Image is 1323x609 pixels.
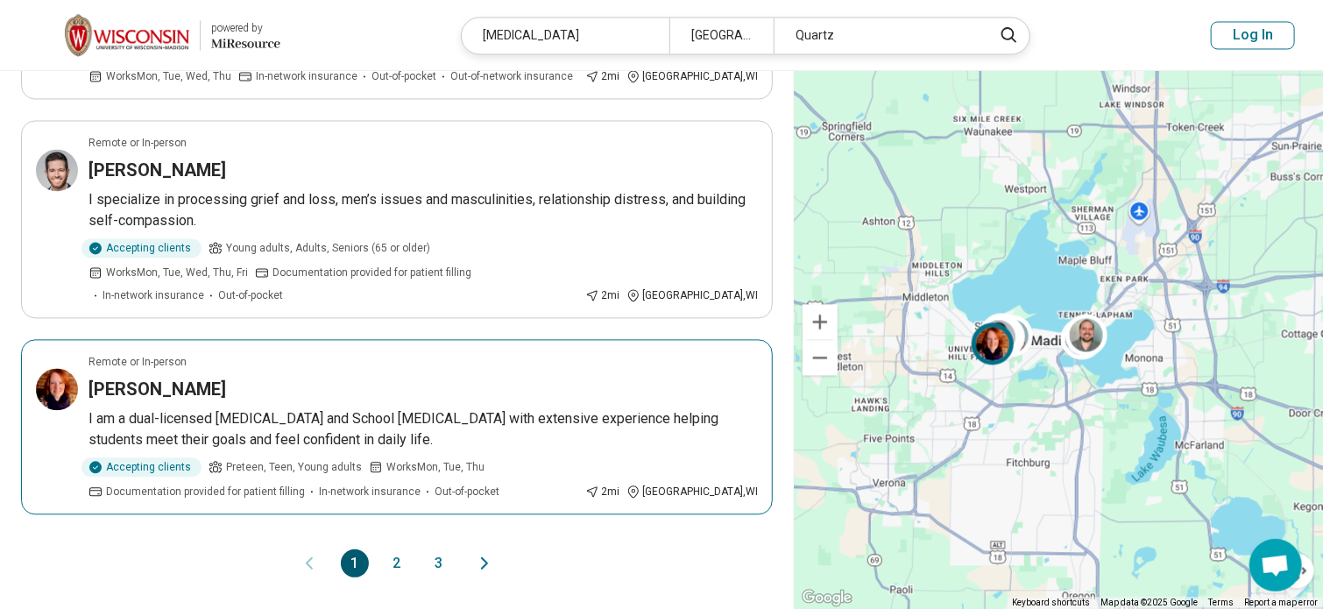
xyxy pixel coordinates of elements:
span: Preteen, Teen, Young adults [226,459,362,475]
div: [GEOGRAPHIC_DATA] , WI [626,484,758,499]
a: Open this area in Google Maps (opens a new window) [798,586,856,609]
button: Zoom out [803,340,838,375]
a: Report a map error [1244,598,1318,607]
span: Map data ©2025 Google [1100,598,1198,607]
span: Out-of-pocket [371,68,436,84]
span: In-network insurance [256,68,357,84]
p: I am a dual-licensed [MEDICAL_DATA] and School [MEDICAL_DATA] with extensive experience helping s... [88,408,758,450]
div: Accepting clients [81,457,202,477]
img: University of Wisconsin-Madison [65,14,189,56]
span: In-network insurance [319,484,421,499]
div: Quartz [774,18,981,53]
a: Open chat [1249,539,1302,591]
span: Works Mon, Tue, Wed, Thu [106,68,231,84]
button: 2 [383,549,411,577]
span: Documentation provided for patient filling [272,265,471,280]
button: Next page [474,549,495,577]
button: 3 [425,549,453,577]
div: 2 mi [585,68,619,84]
div: 2 [980,312,1022,354]
span: Out-of-pocket [218,287,283,303]
button: 1 [341,549,369,577]
div: 2 mi [585,484,619,499]
div: Accepting clients [81,238,202,258]
div: [GEOGRAPHIC_DATA], [GEOGRAPHIC_DATA] [669,18,774,53]
div: 2 mi [585,287,619,303]
div: [MEDICAL_DATA] [462,18,669,53]
a: Terms [1208,598,1234,607]
a: University of Wisconsin-Madisonpowered by [28,14,280,56]
button: Previous page [299,549,320,577]
span: Works Mon, Tue, Wed, Thu, Fri [106,265,248,280]
span: Documentation provided for patient filling [106,484,305,499]
button: Keyboard shortcuts [1012,597,1090,609]
span: Out-of-network insurance [450,68,573,84]
img: Google [798,586,856,609]
div: [GEOGRAPHIC_DATA] , WI [626,287,758,303]
p: Remote or In-person [88,354,187,370]
button: Zoom in [803,304,838,339]
span: In-network insurance [103,287,204,303]
span: Out-of-pocket [435,484,499,499]
span: Young adults, Adults, Seniors (65 or older) [226,240,430,256]
p: I specialize in processing grief and loss, men’s issues and masculinities, relationship distress,... [88,189,758,231]
h3: [PERSON_NAME] [88,158,226,182]
button: Log In [1211,21,1295,49]
div: [GEOGRAPHIC_DATA] , WI [626,68,758,84]
div: powered by [211,20,280,36]
h3: [PERSON_NAME] [88,377,226,401]
span: Works Mon, Tue, Thu [386,459,485,475]
p: Remote or In-person [88,135,187,151]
